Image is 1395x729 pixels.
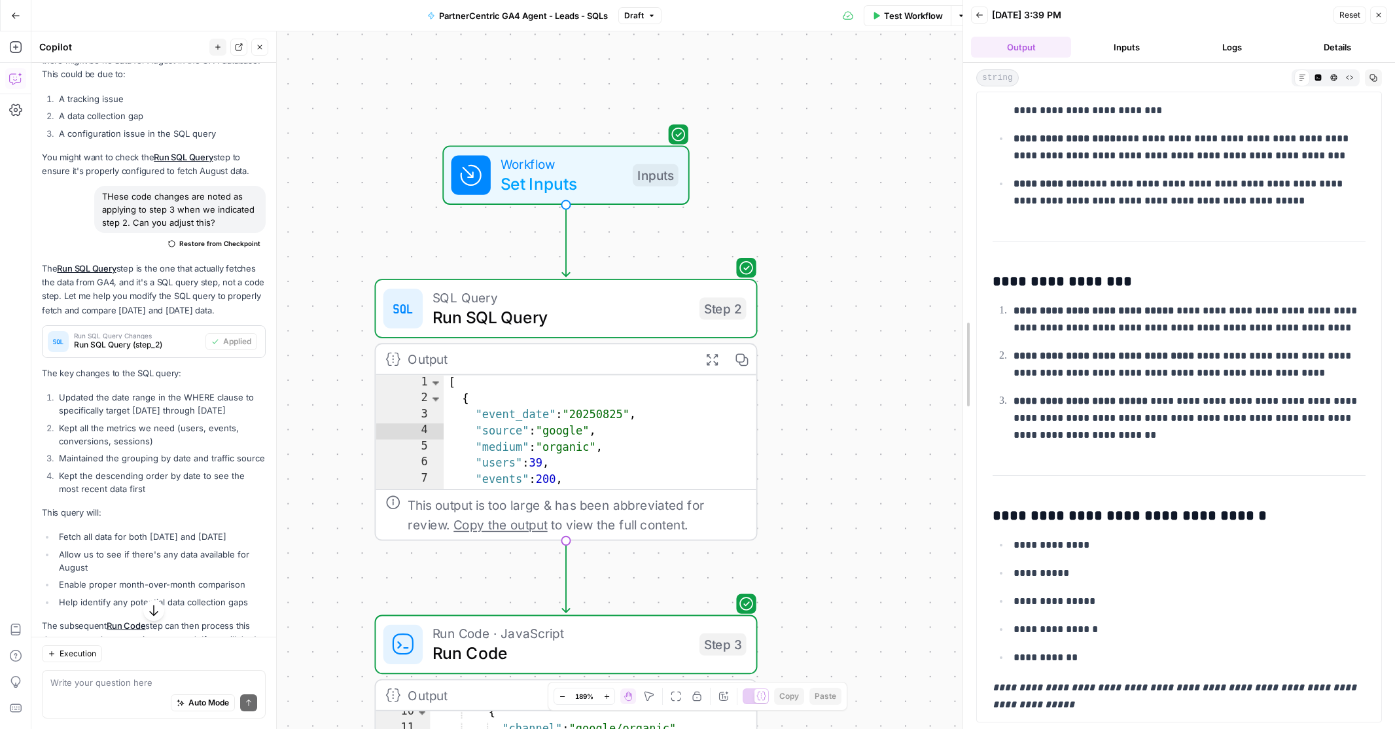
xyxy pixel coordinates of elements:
div: Inputs [633,164,679,187]
button: Applied [205,333,257,350]
span: Run SQL Query (step_2) [74,339,200,351]
span: Auto Mode [188,697,229,709]
p: The step is the one that actually fetches the data from GA4, and it's a SQL query step, not a cod... [42,262,266,317]
span: Copy the output [453,517,547,532]
li: Help identify any potential data collection gaps [56,596,266,609]
div: Step 2 [699,298,747,320]
div: 1 [376,375,444,391]
div: 10 [376,705,430,721]
span: Run SQL Query Changes [74,332,200,339]
button: Execution [42,645,102,662]
div: Copilot [39,41,205,54]
li: A configuration issue in the SQL query [56,127,266,140]
div: 3 [376,407,444,423]
li: Fetch all data for both [DATE] and [DATE] [56,530,266,543]
span: Workflow [501,154,623,174]
div: WorkflowSet InputsInputs [374,145,757,205]
span: Toggle code folding, rows 10 through 14 [415,705,429,721]
button: Restore from Checkpoint [163,236,266,251]
div: 8 [376,488,444,504]
a: Run Code [107,620,145,631]
li: Allow us to see if there's any data available for August [56,548,266,574]
li: Enable proper month-over-month comparison [56,578,266,591]
div: This output is too large & has been abbreviated for review. to view the full content. [408,495,746,534]
button: Paste [809,688,841,705]
g: Edge from start to step_2 [562,205,569,276]
span: Toggle code folding, rows 1 through 2243 [429,375,443,391]
button: Auto Mode [171,694,235,711]
p: The subsequent step can then process this data to create the comparison we need. If we still don'... [42,619,266,688]
div: 6 [376,455,444,472]
a: Run SQL Query [57,263,116,274]
p: You might want to check the step to ensure it's properly configured to fetch August data. [42,151,266,178]
button: Copy [774,688,804,705]
div: 7 [376,472,444,488]
li: Updated the date range in the WHERE clause to specifically target [DATE] through [DATE] [56,391,266,417]
span: Test Workflow [884,9,943,22]
div: Step 3 [699,633,747,656]
span: PartnerCentric GA4 Agent - Leads - SQLs [439,9,608,22]
li: Kept the descending order by date to see the most recent data first [56,469,266,495]
div: THese code changes are noted as applying to step 3 when we indicated step 2. Can you adjust this? [94,186,266,233]
span: Execution [60,648,96,660]
span: Toggle code folding, rows 2 through 10 [429,391,443,408]
span: Applied [223,336,251,347]
g: Edge from step_2 to step_3 [562,541,569,612]
span: Copy [779,690,799,702]
span: Draft [624,10,644,22]
span: Run SQL Query [433,305,690,330]
div: 5 [376,440,444,456]
span: Run Code · JavaScript [433,624,690,643]
p: This query will: [42,506,266,520]
div: 4 [376,423,444,440]
span: SQL Query [433,287,690,307]
button: Test Workflow [864,5,951,26]
button: Draft [618,7,662,24]
div: Output [408,349,689,369]
div: Output [408,685,689,705]
span: Restore from Checkpoint [179,238,260,249]
button: PartnerCentric GA4 Agent - Leads - SQLs [419,5,616,26]
li: A tracking issue [56,92,266,105]
div: SQL QueryRun SQL QueryStep 2Output[ { "event_date":"20250825", "source":"google", "medium":"organ... [374,279,757,541]
a: Run SQL Query [154,152,213,162]
li: Kept all the metrics we need (users, events, conversions, sessions) [56,421,266,448]
span: Run Code [433,641,690,666]
li: A data collection gap [56,109,266,122]
div: 2 [376,391,444,408]
li: Maintained the grouping by date and traffic source [56,452,266,465]
p: The key changes to the SQL query: [42,366,266,380]
span: Set Inputs [501,171,623,196]
span: 189% [575,691,593,702]
span: Paste [815,690,836,702]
